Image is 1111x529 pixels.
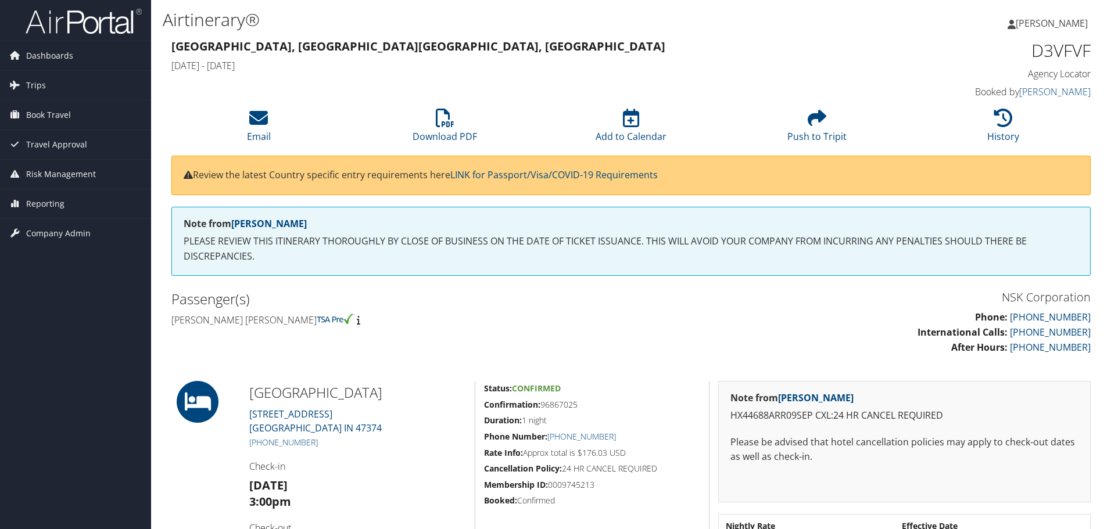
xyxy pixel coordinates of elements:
p: PLEASE REVIEW THIS ITINERARY THOROUGHLY BY CLOSE OF BUSINESS ON THE DATE OF TICKET ISSUANCE. THIS... [184,234,1078,264]
h2: Passenger(s) [171,289,622,309]
h5: Approx total is $176.03 USD [484,447,700,459]
h5: 24 HR CANCEL REQUIRED [484,463,700,474]
strong: Note from [730,391,854,404]
a: [PERSON_NAME] [778,391,854,404]
strong: [DATE] [249,477,288,493]
strong: After Hours: [951,341,1008,354]
span: Trips [26,71,46,100]
strong: Cancellation Policy: [484,463,562,474]
h3: NSK Corporation [640,289,1091,305]
a: [PHONE_NUMBER] [1010,311,1091,323]
a: [PERSON_NAME] [1008,6,1099,41]
h4: Agency Locator [874,67,1091,80]
span: Dashboards [26,41,73,70]
strong: Booked: [484,495,517,506]
a: Push to Tripit [787,115,847,143]
a: [STREET_ADDRESS][GEOGRAPHIC_DATA] IN 47374 [249,408,382,434]
p: Please be advised that hotel cancellation policies may apply to check-out dates as well as check-in. [730,435,1078,465]
a: [PERSON_NAME] [1019,85,1091,98]
strong: [GEOGRAPHIC_DATA], [GEOGRAPHIC_DATA] [GEOGRAPHIC_DATA], [GEOGRAPHIC_DATA] [171,38,665,54]
strong: Membership ID: [484,479,548,490]
strong: Status: [484,383,512,394]
a: [PERSON_NAME] [231,217,307,230]
strong: International Calls: [918,326,1008,339]
h1: D3VFVF [874,38,1091,63]
h4: [PERSON_NAME] [PERSON_NAME] [171,314,622,326]
span: Company Admin [26,219,91,248]
a: [PHONE_NUMBER] [1010,341,1091,354]
span: Reporting [26,189,64,218]
a: Email [247,115,271,143]
h5: 0009745213 [484,479,700,491]
p: HX44688ARR09SEP CXL:24 HR CANCEL REQUIRED [730,408,1078,423]
a: Download PDF [413,115,477,143]
strong: Confirmation: [484,399,540,410]
h4: Check-in [249,460,466,473]
strong: Phone: [975,311,1008,323]
p: Review the latest Country specific entry requirements here [184,168,1078,183]
img: airportal-logo.png [26,8,142,35]
strong: Rate Info: [484,447,523,458]
span: Risk Management [26,160,96,189]
span: Book Travel [26,100,71,129]
a: [PHONE_NUMBER] [1010,326,1091,339]
h5: 1 night [484,415,700,426]
h5: Confirmed [484,495,700,506]
span: [PERSON_NAME] [1016,17,1088,30]
strong: 3:00pm [249,494,291,509]
h4: Booked by [874,85,1091,98]
a: Add to Calendar [596,115,666,143]
span: Travel Approval [26,130,87,159]
h4: [DATE] - [DATE] [171,59,856,72]
img: tsa-precheck.png [317,314,354,324]
strong: Duration: [484,415,522,426]
strong: Phone Number: [484,431,547,442]
h1: Airtinerary® [163,8,787,32]
a: [PHONE_NUMBER] [249,437,318,448]
strong: Note from [184,217,307,230]
a: History [987,115,1019,143]
h2: [GEOGRAPHIC_DATA] [249,383,466,402]
span: Confirmed [512,383,561,394]
a: LINK for Passport/Visa/COVID-19 Requirements [450,168,658,181]
a: [PHONE_NUMBER] [547,431,616,442]
h5: 96867025 [484,399,700,411]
